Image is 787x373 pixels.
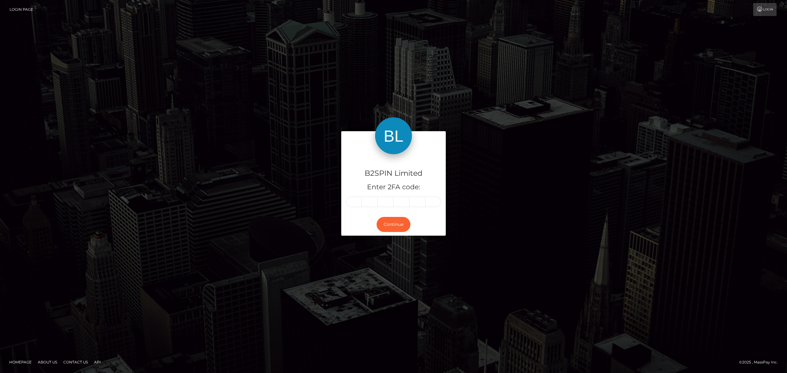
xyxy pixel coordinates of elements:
a: Login Page [10,3,33,16]
button: Continue [377,217,410,232]
img: B2SPIN Limited [375,117,412,154]
h4: B2SPIN Limited [346,168,441,179]
a: API [92,357,103,367]
h5: Enter 2FA code: [346,183,441,192]
a: About Us [35,357,60,367]
div: © 2025 , MassPay Inc. [739,359,782,366]
a: Contact Us [61,357,90,367]
a: Homepage [7,357,34,367]
a: Login [753,3,777,16]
